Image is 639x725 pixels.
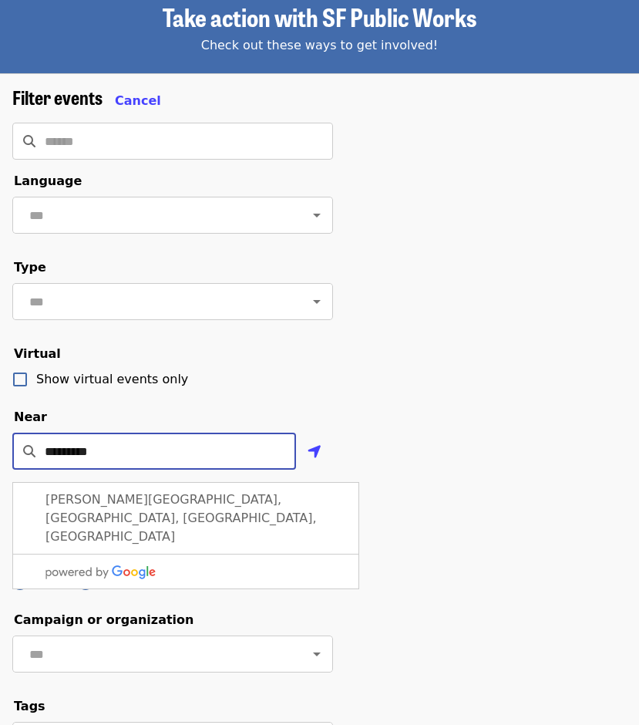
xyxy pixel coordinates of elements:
i: search icon [23,444,35,459]
i: search icon [23,134,35,149]
span: Filter events [12,83,103,110]
span: Tags [14,699,45,713]
span: Language [14,174,82,188]
i: location-arrow icon [308,443,321,461]
span: Type [14,260,46,275]
button: Open [306,643,328,665]
button: Use my location [296,434,333,471]
span: Campaign or organization [14,612,193,627]
span: Cancel [115,93,161,108]
div: Check out these ways to get involved! [12,36,627,55]
img: Powered by Google [45,565,156,579]
button: Open [306,291,328,312]
input: Search [45,123,333,160]
button: Open [306,204,328,226]
button: Cancel [115,92,161,110]
span: Virtual [14,346,61,361]
span: Near [14,410,47,424]
span: [PERSON_NAME][GEOGRAPHIC_DATA], [GEOGRAPHIC_DATA], [GEOGRAPHIC_DATA], [GEOGRAPHIC_DATA] [45,492,317,544]
input: Location [45,433,296,470]
span: Show virtual events only [36,372,188,386]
